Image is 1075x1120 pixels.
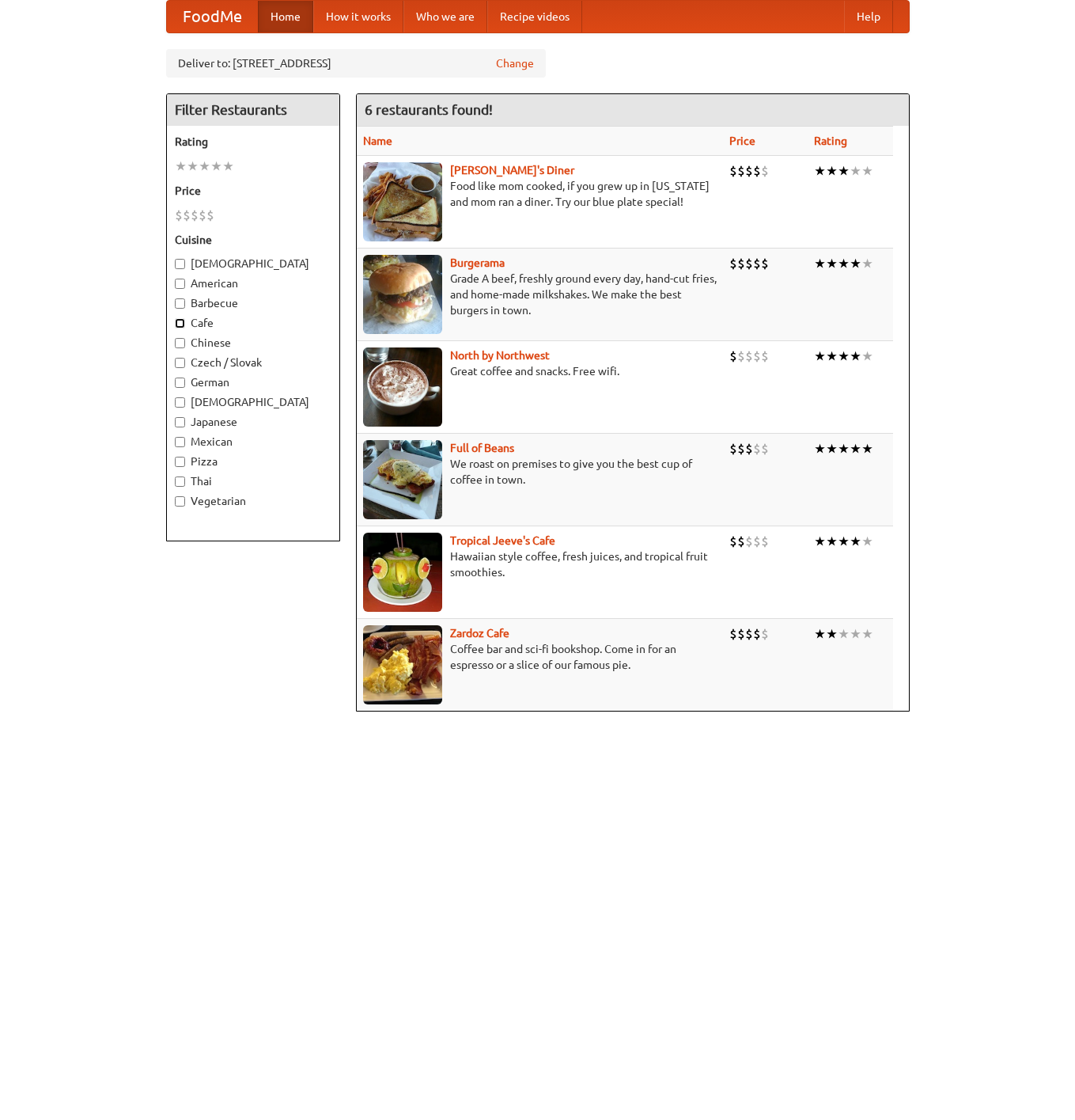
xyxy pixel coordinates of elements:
[183,207,191,224] li: $
[753,533,761,550] li: $
[814,255,826,272] li: ★
[167,1,258,32] a: FoodMe
[844,1,893,32] a: Help
[745,440,753,457] li: $
[175,414,331,430] label: Japanese
[222,158,234,175] li: ★
[175,279,185,289] input: American
[826,440,838,457] li: ★
[826,162,838,180] li: ★
[761,625,769,643] li: $
[363,135,392,147] a: Name
[175,318,185,328] input: Cafe
[450,164,574,177] a: [PERSON_NAME]'s Diner
[450,627,509,640] a: Zardoz Cafe
[838,440,850,457] li: ★
[487,1,582,32] a: Recipe videos
[761,347,769,365] li: $
[761,255,769,272] li: $
[753,440,761,457] li: $
[191,207,199,224] li: $
[737,255,745,272] li: $
[761,440,769,457] li: $
[745,625,753,643] li: $
[175,259,185,269] input: [DEMOGRAPHIC_DATA]
[761,533,769,550] li: $
[761,162,769,180] li: $
[814,347,826,365] li: ★
[850,255,861,272] li: ★
[861,162,873,180] li: ★
[729,347,737,365] li: $
[363,255,442,334] img: burgerama.jpg
[729,625,737,643] li: $
[258,1,313,32] a: Home
[363,625,442,704] img: zardoz.jpg
[826,533,838,550] li: ★
[363,549,717,580] p: Hawaiian style coffee, fresh juices, and tropical fruit smoothies.
[175,374,331,390] label: German
[850,625,861,643] li: ★
[175,434,331,450] label: Mexican
[175,134,331,150] h5: Rating
[861,347,873,365] li: ★
[175,295,331,311] label: Barbecue
[850,440,861,457] li: ★
[403,1,487,32] a: Who we are
[737,440,745,457] li: $
[729,440,737,457] li: $
[450,256,505,269] a: Burgerama
[450,349,550,362] a: North by Northwest
[175,493,331,509] label: Vegetarian
[729,255,737,272] li: $
[729,533,737,550] li: $
[175,457,185,467] input: Pizza
[838,162,850,180] li: ★
[175,496,185,507] input: Vegetarian
[363,641,717,673] p: Coffee bar and sci-fi bookshop. Come in for an espresso or a slice of our famous pie.
[861,440,873,457] li: ★
[175,256,331,271] label: [DEMOGRAPHIC_DATA]
[861,625,873,643] li: ★
[826,255,838,272] li: ★
[850,347,861,365] li: ★
[175,355,331,370] label: Czech / Slovak
[753,347,761,365] li: $
[363,440,442,519] img: beans.jpg
[826,347,838,365] li: ★
[363,162,442,241] img: sallys.jpg
[363,363,717,379] p: Great coffee and snacks. Free wifi.
[175,335,331,351] label: Chinese
[199,207,206,224] li: $
[450,442,514,454] a: Full of Beans
[737,625,745,643] li: $
[850,533,861,550] li: ★
[175,454,331,469] label: Pizza
[753,162,761,180] li: $
[175,394,331,410] label: [DEMOGRAPHIC_DATA]
[861,533,873,550] li: ★
[175,397,185,408] input: [DEMOGRAPHIC_DATA]
[745,533,753,550] li: $
[861,255,873,272] li: ★
[175,158,187,175] li: ★
[175,358,185,368] input: Czech / Slovak
[175,417,185,427] input: Japanese
[838,625,850,643] li: ★
[729,135,755,147] a: Price
[737,162,745,180] li: $
[175,437,185,447] input: Mexican
[313,1,403,32] a: How it works
[363,271,717,318] p: Grade A beef, freshly ground every day, hand-cut fries, and home-made milkshakes. We make the bes...
[450,534,555,547] a: Tropical Jeeve's Cafe
[826,625,838,643] li: ★
[175,476,185,487] input: Thai
[737,533,745,550] li: $
[175,183,331,199] h5: Price
[753,625,761,643] li: $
